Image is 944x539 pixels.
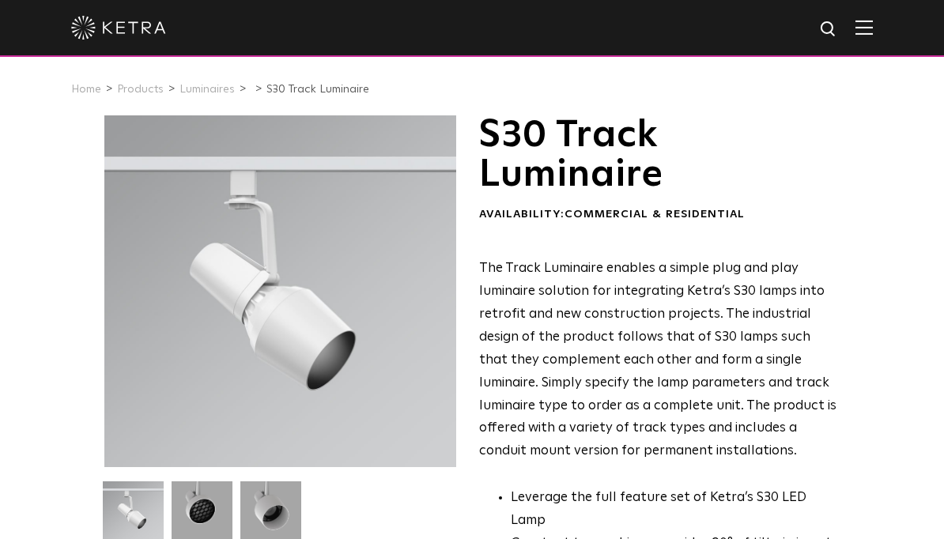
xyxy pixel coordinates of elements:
[266,84,369,95] a: S30 Track Luminaire
[71,84,101,95] a: Home
[855,20,873,35] img: Hamburger%20Nav.svg
[179,84,235,95] a: Luminaires
[479,262,836,458] span: The Track Luminaire enables a simple plug and play luminaire solution for integrating Ketra’s S30...
[479,115,839,195] h1: S30 Track Luminaire
[511,487,839,533] li: Leverage the full feature set of Ketra’s S30 LED Lamp
[565,209,745,220] span: Commercial & Residential
[479,207,839,223] div: Availability:
[819,20,839,40] img: search icon
[117,84,164,95] a: Products
[71,16,166,40] img: ketra-logo-2019-white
